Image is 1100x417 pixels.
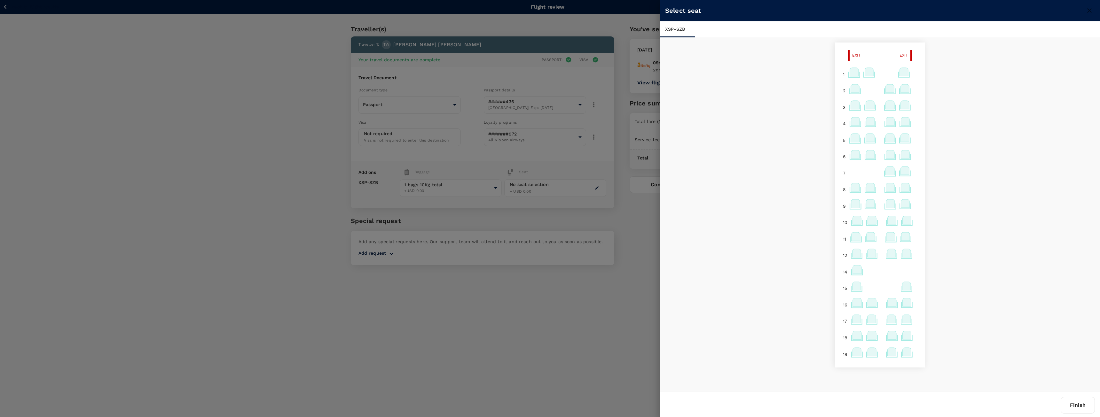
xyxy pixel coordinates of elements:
div: 4 [840,118,848,129]
div: 5 [840,135,848,146]
span: Exit [900,52,908,59]
div: 2 [840,85,848,97]
button: close [1084,5,1095,16]
div: XSP - SZB [660,21,695,37]
div: 14 [840,266,850,278]
div: 6 [840,151,848,162]
div: 12 [840,250,850,261]
div: 7 [840,167,848,179]
div: 15 [840,282,850,294]
div: 11 [840,233,849,245]
span: Exit [852,52,861,59]
div: Select seat [665,5,1084,16]
div: 3 [840,102,848,113]
div: 16 [840,299,850,311]
div: 19 [840,349,850,360]
div: 1 [840,69,847,80]
div: 10 [840,217,850,228]
button: Finish [1061,397,1095,413]
div: 8 [840,184,848,195]
div: 9 [840,200,848,212]
div: 17 [840,315,850,327]
div: 18 [840,332,850,344]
